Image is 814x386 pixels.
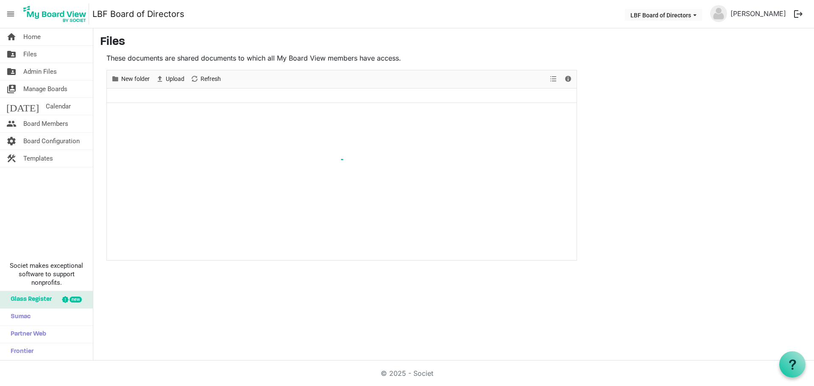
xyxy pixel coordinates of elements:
[23,28,41,45] span: Home
[23,150,53,167] span: Templates
[6,63,17,80] span: folder_shared
[6,133,17,150] span: settings
[21,3,92,25] a: My Board View Logo
[4,261,89,287] span: Societ makes exceptional software to support nonprofits.
[100,35,807,50] h3: Files
[625,9,702,21] button: LBF Board of Directors dropdownbutton
[381,369,433,378] a: © 2025 - Societ
[70,297,82,303] div: new
[3,6,19,22] span: menu
[6,291,52,308] span: Glass Register
[23,115,68,132] span: Board Members
[23,81,67,97] span: Manage Boards
[6,308,31,325] span: Sumac
[6,46,17,63] span: folder_shared
[6,98,39,115] span: [DATE]
[46,98,71,115] span: Calendar
[23,46,37,63] span: Files
[727,5,789,22] a: [PERSON_NAME]
[6,81,17,97] span: switch_account
[6,115,17,132] span: people
[789,5,807,23] button: logout
[6,28,17,45] span: home
[6,343,33,360] span: Frontier
[6,326,46,343] span: Partner Web
[106,53,577,63] p: These documents are shared documents to which all My Board View members have access.
[21,3,89,25] img: My Board View Logo
[23,63,57,80] span: Admin Files
[710,5,727,22] img: no-profile-picture.svg
[92,6,184,22] a: LBF Board of Directors
[6,150,17,167] span: construction
[23,133,80,150] span: Board Configuration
